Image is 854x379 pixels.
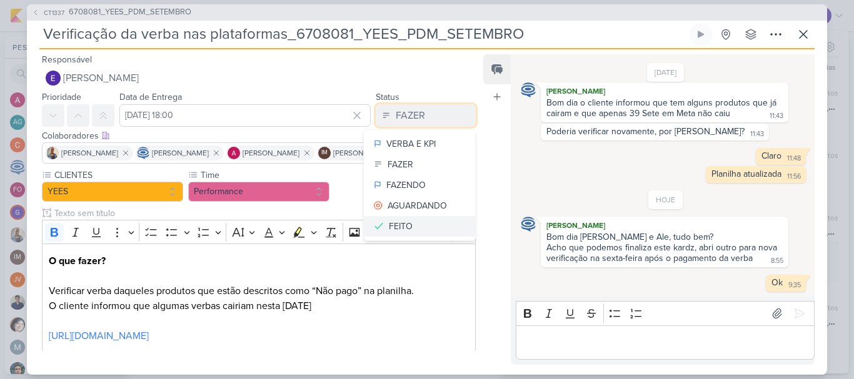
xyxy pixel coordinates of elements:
[53,169,183,182] label: CLIENTES
[243,147,299,159] span: [PERSON_NAME]
[516,325,815,360] div: Editor editing area: main
[49,255,106,267] strong: O que fazer?
[228,147,240,159] img: Alessandra Gomes
[152,147,209,159] span: [PERSON_NAME]
[771,256,783,266] div: 8:55
[788,280,801,290] div: 9:35
[119,92,182,102] label: Data de Entrega
[42,54,92,65] label: Responsável
[389,220,413,233] div: FEITO
[318,147,331,159] div: Isabella Machado Guimarães
[696,29,706,39] div: Ligar relógio
[711,169,781,179] div: Planilha atualizada
[770,111,783,121] div: 11:43
[546,242,780,263] div: Acho que podemos finaliza este kardz, abri outro para nova verificação na sexta-feira após o paga...
[119,104,371,127] input: Select a date
[386,137,436,150] div: VERBA E KPI
[42,244,476,353] div: Editor editing area: main
[386,179,426,192] div: FAZENDO
[750,129,764,139] div: 11:43
[63,71,139,86] span: [PERSON_NAME]
[376,104,476,127] button: FAZER
[761,150,781,161] div: Claro
[543,85,786,97] div: [PERSON_NAME]
[52,207,476,220] input: Texto sem título
[364,154,475,175] button: FAZER
[364,134,475,154] button: VERBA E KPI
[546,97,779,119] div: Bom dia o cliente informou que tem alguns produtos que já cairam e que apenas 39 Sete em Meta não...
[42,129,476,142] div: Colaboradores
[546,232,783,242] div: Bom dia [PERSON_NAME] e Ale, tudo bem?
[388,158,413,171] div: FAZER
[516,301,815,325] div: Editor toolbar
[787,154,801,164] div: 11:48
[49,253,469,313] p: Verificar verba daqueles produtos que estão descritos como “Não pago” na planilha. O cliente info...
[396,108,425,123] div: FAZER
[42,67,476,89] button: [PERSON_NAME]
[771,277,783,288] div: Ok
[188,182,329,202] button: Performance
[42,92,81,102] label: Prioridade
[364,216,475,237] button: FEITO
[199,169,329,182] label: Time
[546,126,745,137] div: Poderia verificar novamente, por [PERSON_NAME]?
[543,219,786,232] div: [PERSON_NAME]
[46,71,61,86] img: Eduardo Quaresma
[49,330,149,342] a: [URL][DOMAIN_NAME]
[333,147,390,159] span: [PERSON_NAME]
[364,175,475,195] button: FAZENDO
[376,92,399,102] label: Status
[42,220,476,244] div: Editor toolbar
[388,199,447,212] div: AGUARDANDO
[137,147,149,159] img: Caroline Traven De Andrade
[521,217,536,232] img: Caroline Traven De Andrade
[321,150,328,156] p: IM
[521,82,536,97] img: Caroline Traven De Andrade
[46,147,59,159] img: Iara Santos
[39,23,687,46] input: Kard Sem Título
[61,147,118,159] span: [PERSON_NAME]
[42,182,183,202] button: YEES
[787,172,801,182] div: 11:56
[364,195,475,216] button: AGUARDANDO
